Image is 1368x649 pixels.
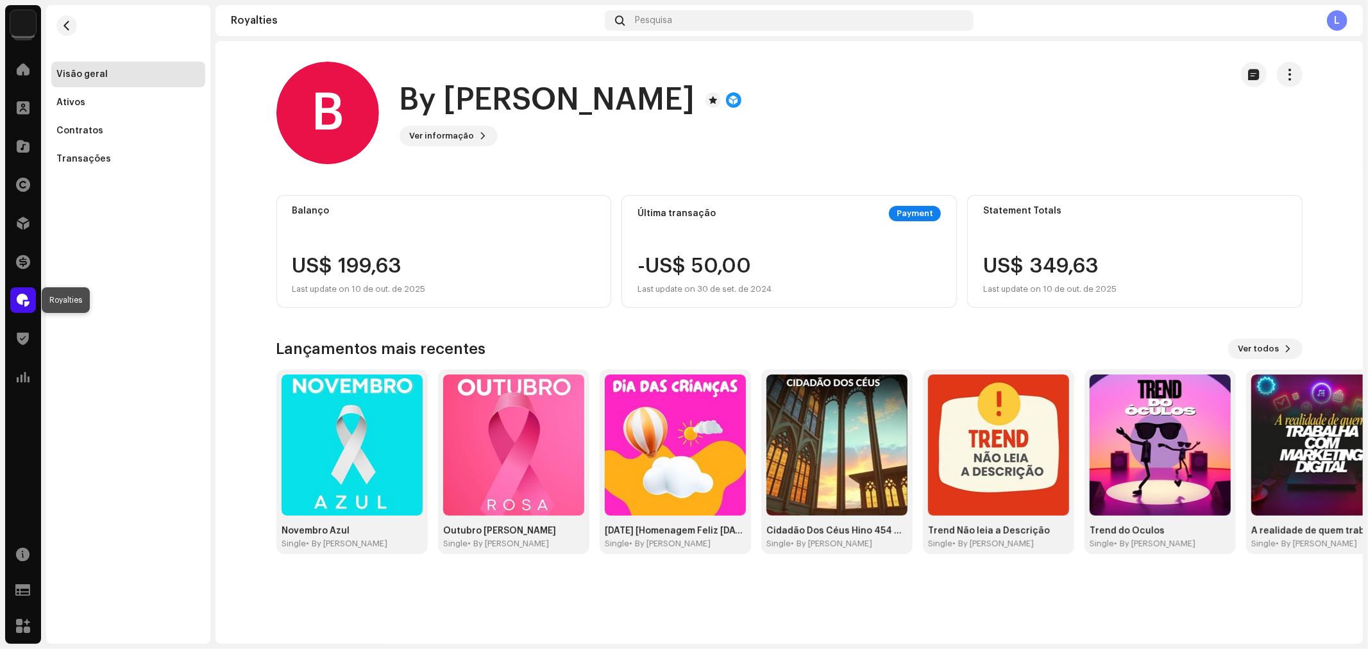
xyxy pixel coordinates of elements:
[282,375,423,516] img: ee8696fc-2e1f-4e10-90d4-c4eddcffcc86
[967,195,1303,308] re-o-card-value: Statement Totals
[51,90,205,115] re-m-nav-item: Ativos
[635,15,672,26] span: Pesquisa
[638,282,772,297] div: Last update on 30 de set. de 2024
[292,206,596,216] div: Balanço
[1238,336,1279,362] span: Ver todos
[443,539,468,549] div: Single
[276,62,379,164] div: B
[1251,539,1276,549] div: Single
[1114,539,1195,549] div: • By [PERSON_NAME]
[443,526,584,536] div: Outubro [PERSON_NAME]
[983,282,1117,297] div: Last update on 10 de out. de 2025
[791,539,872,549] div: • By [PERSON_NAME]
[400,126,498,146] button: Ver informação
[292,282,426,297] div: Last update on 10 de out. de 2025
[928,526,1069,536] div: Trend Não leia a Descrição
[410,123,475,149] span: Ver informação
[56,126,103,136] div: Contratos
[605,539,629,549] div: Single
[56,97,85,108] div: Ativos
[638,208,716,219] div: Última transação
[1276,539,1357,549] div: • By [PERSON_NAME]
[306,539,387,549] div: • By [PERSON_NAME]
[282,539,306,549] div: Single
[629,539,711,549] div: • By [PERSON_NAME]
[56,69,108,80] div: Visão geral
[928,375,1069,516] img: fe747977-ed6b-48a9-893d-2c6d3cda2957
[443,375,584,516] img: 97be3f77-57c5-44b3-af80-69bf5e35b989
[400,80,695,121] h1: By [PERSON_NAME]
[1228,339,1303,359] button: Ver todos
[51,62,205,87] re-m-nav-item: Visão geral
[1090,539,1114,549] div: Single
[468,539,549,549] div: • By [PERSON_NAME]
[1090,526,1231,536] div: Trend do Óculos
[889,206,941,221] div: Payment
[56,154,111,164] div: Transações
[1090,375,1231,516] img: c3e9871e-0b05-45f3-be2c-c008727cca24
[276,339,486,359] h3: Lançamentos mais recentes
[928,539,952,549] div: Single
[766,539,791,549] div: Single
[605,526,746,536] div: [DATE] [Homenagem Feliz [DATE]]
[766,375,908,516] img: ae668ec4-9518-4433-ac0f-806f09d5e750
[952,539,1034,549] div: • By [PERSON_NAME]
[51,118,205,144] re-m-nav-item: Contratos
[766,526,908,536] div: Cidadão Dos Céus Hino 454 CCB
[231,15,600,26] div: Royalties
[10,10,36,36] img: 8570ccf7-64aa-46bf-9f70-61ee3b8451d8
[605,375,746,516] img: 6312223e-6406-4011-9168-83e514209932
[1327,10,1347,31] div: L
[276,195,612,308] re-o-card-value: Balanço
[983,206,1287,216] div: Statement Totals
[282,526,423,536] div: Novembro Azul
[51,146,205,172] re-m-nav-item: Transações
